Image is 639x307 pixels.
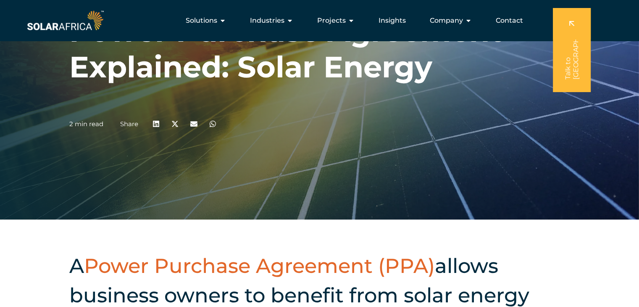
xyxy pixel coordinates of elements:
a: Share [120,120,138,128]
span: Solutions [186,16,217,26]
span: Projects [317,16,346,26]
div: Share on linkedin [147,114,166,133]
span: Power Purchase Agreement (PPA) [84,254,435,278]
nav: Menu [105,12,530,29]
span: Company [430,16,463,26]
div: Share on x-twitter [166,114,184,133]
a: Insights [379,16,406,26]
div: Share on whatsapp [203,114,222,133]
span: Industries [250,16,284,26]
h1: Power Purchase Agreement Explained: Solar Energy [69,13,570,85]
a: Contact [496,16,523,26]
div: Menu Toggle [105,12,530,29]
p: 2 min read [69,120,103,128]
div: Share on email [184,114,203,133]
